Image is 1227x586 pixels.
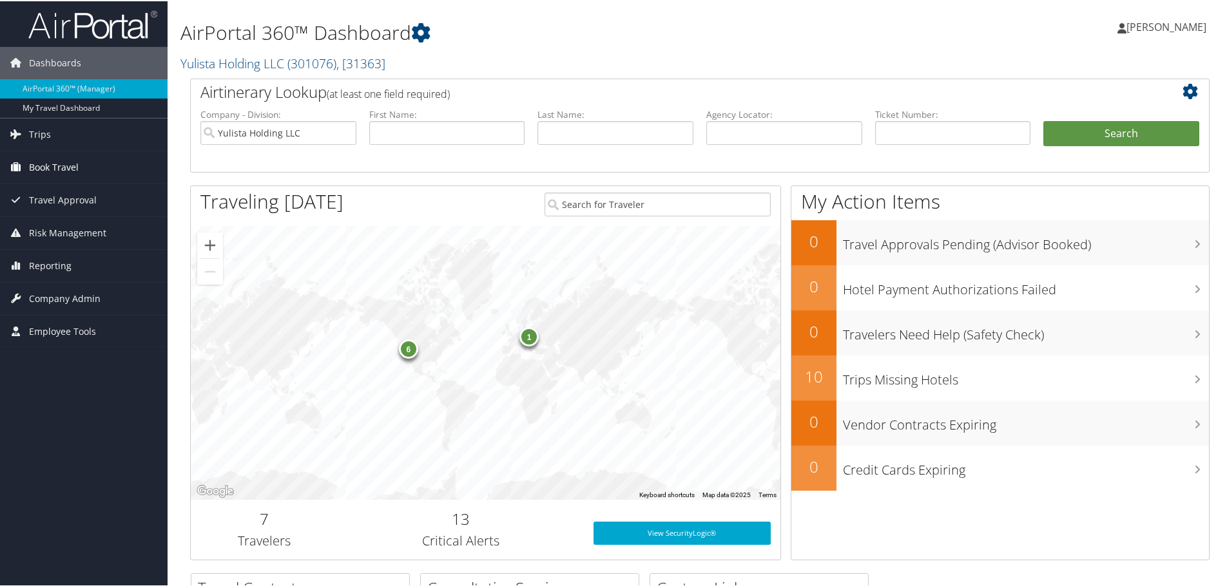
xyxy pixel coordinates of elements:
[29,281,101,314] span: Company Admin
[843,408,1209,433] h3: Vendor Contracts Expiring
[791,264,1209,309] a: 0Hotel Payment Authorizations Failed
[791,219,1209,264] a: 0Travel Approvals Pending (Advisor Booked)
[519,326,539,345] div: 1
[875,107,1031,120] label: Ticket Number:
[791,309,1209,354] a: 0Travelers Need Help (Safety Check)
[399,338,418,357] div: 6
[29,183,97,215] span: Travel Approval
[28,8,157,39] img: airportal-logo.png
[194,482,237,498] img: Google
[843,453,1209,478] h3: Credit Cards Expiring
[327,86,450,100] span: (at least one field required)
[348,507,574,529] h2: 13
[1117,6,1219,45] a: [PERSON_NAME]
[200,80,1114,102] h2: Airtinerary Lookup
[197,258,223,283] button: Zoom out
[791,364,836,386] h2: 10
[287,53,336,71] span: ( 301076 )
[639,489,695,498] button: Keyboard shortcuts
[29,150,79,182] span: Book Travel
[791,229,836,251] h2: 0
[791,455,836,477] h2: 0
[702,490,751,497] span: Map data ©2025
[758,490,777,497] a: Terms (opens in new tab)
[791,354,1209,399] a: 10Trips Missing Hotels
[29,117,51,149] span: Trips
[1043,120,1199,146] button: Search
[348,531,574,549] h3: Critical Alerts
[29,216,106,248] span: Risk Management
[594,520,771,543] a: View SecurityLogic®
[1126,19,1206,33] span: [PERSON_NAME]
[537,107,693,120] label: Last Name:
[180,53,385,71] a: Yulista Holding LLC
[545,191,771,215] input: Search for Traveler
[194,482,237,498] a: Open this area in Google Maps (opens a new window)
[843,363,1209,388] h3: Trips Missing Hotels
[791,187,1209,214] h1: My Action Items
[336,53,385,71] span: , [ 31363 ]
[369,107,525,120] label: First Name:
[200,187,343,214] h1: Traveling [DATE]
[29,46,81,78] span: Dashboards
[843,318,1209,343] h3: Travelers Need Help (Safety Check)
[180,18,873,45] h1: AirPortal 360™ Dashboard
[29,249,72,281] span: Reporting
[706,107,862,120] label: Agency Locator:
[791,319,836,341] h2: 0
[791,444,1209,489] a: 0Credit Cards Expiring
[791,399,1209,444] a: 0Vendor Contracts Expiring
[791,274,836,296] h2: 0
[843,228,1209,252] h3: Travel Approvals Pending (Advisor Booked)
[843,273,1209,298] h3: Hotel Payment Authorizations Failed
[791,410,836,431] h2: 0
[197,231,223,257] button: Zoom in
[200,107,356,120] label: Company - Division:
[200,531,329,549] h3: Travelers
[200,507,329,529] h2: 7
[29,314,96,346] span: Employee Tools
